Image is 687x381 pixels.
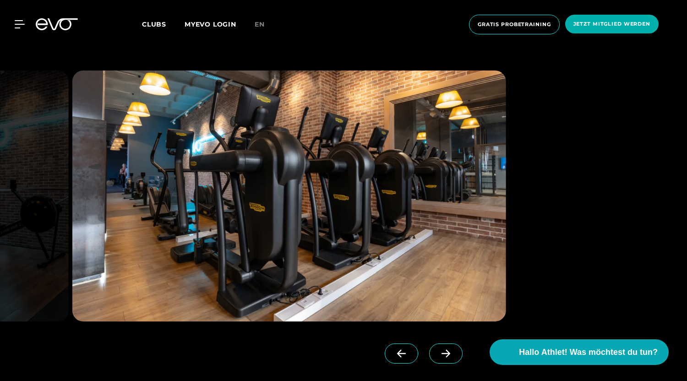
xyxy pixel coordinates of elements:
span: en [255,20,265,28]
a: Clubs [142,20,185,28]
img: evofitness [72,71,506,321]
span: Jetzt Mitglied werden [573,20,650,28]
a: MYEVO LOGIN [185,20,236,28]
button: Hallo Athlet! Was möchtest du tun? [490,339,669,365]
a: Jetzt Mitglied werden [562,15,661,34]
span: Hallo Athlet! Was möchtest du tun? [519,346,658,359]
a: en [255,19,276,30]
span: Gratis Probetraining [478,21,551,28]
a: Gratis Probetraining [466,15,562,34]
span: Clubs [142,20,166,28]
